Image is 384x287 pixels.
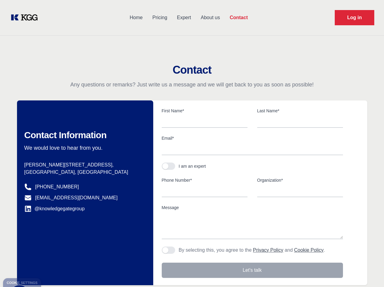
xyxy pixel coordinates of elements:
a: Expert [172,10,196,26]
p: [PERSON_NAME][STREET_ADDRESS], [24,161,144,169]
label: Email* [162,135,343,141]
p: [GEOGRAPHIC_DATA], [GEOGRAPHIC_DATA] [24,169,144,176]
a: About us [196,10,225,26]
a: Cookie Policy [294,247,323,253]
button: Let's talk [162,263,343,278]
a: Pricing [147,10,172,26]
div: I am an expert [179,163,206,169]
iframe: Chat Widget [354,258,384,287]
a: [EMAIL_ADDRESS][DOMAIN_NAME] [35,194,118,201]
label: Message [162,205,343,211]
label: Organization* [257,177,343,183]
label: Phone Number* [162,177,247,183]
p: Any questions or remarks? Just write us a message and we will get back to you as soon as possible! [7,81,377,88]
a: KOL Knowledge Platform: Talk to Key External Experts (KEE) [10,13,43,23]
a: [PHONE_NUMBER] [35,183,79,191]
h2: Contact [7,64,377,76]
a: Request Demo [335,10,374,25]
a: Privacy Policy [253,247,283,253]
a: Contact [225,10,253,26]
label: Last Name* [257,108,343,114]
a: @knowledgegategroup [24,205,85,212]
div: Cookie settings [7,281,37,285]
label: First Name* [162,108,247,114]
p: We would love to hear from you. [24,144,144,152]
a: Home [125,10,147,26]
h2: Contact Information [24,130,144,141]
p: By selecting this, you agree to the and . [179,247,325,254]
